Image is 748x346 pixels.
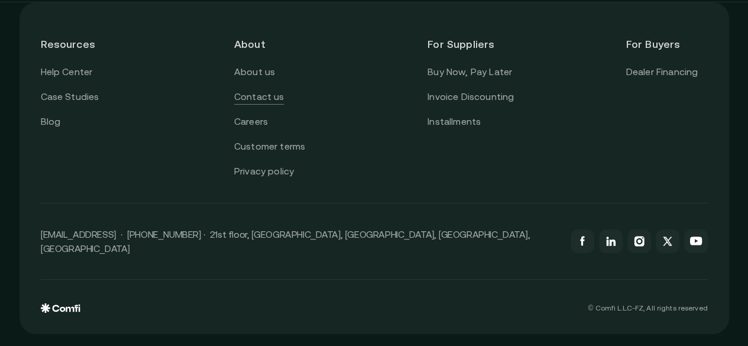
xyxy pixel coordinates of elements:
[41,24,122,64] header: Resources
[428,89,514,105] a: Invoice Discounting
[428,114,481,130] a: Installments
[588,304,707,312] p: © Comfi L.L.C-FZ, All rights reserved
[41,64,93,80] a: Help Center
[428,64,512,80] a: Buy Now, Pay Later
[626,24,707,64] header: For Buyers
[428,24,514,64] header: For Suppliers
[234,24,316,64] header: About
[626,64,698,80] a: Dealer Financing
[41,303,80,313] img: comfi logo
[234,114,268,130] a: Careers
[41,89,99,105] a: Case Studies
[234,164,294,179] a: Privacy policy
[234,89,284,105] a: Contact us
[234,139,305,154] a: Customer terms
[41,227,559,256] p: [EMAIL_ADDRESS] · [PHONE_NUMBER] · 21st floor, [GEOGRAPHIC_DATA], [GEOGRAPHIC_DATA], [GEOGRAPHIC_...
[41,114,61,130] a: Blog
[234,64,275,80] a: About us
